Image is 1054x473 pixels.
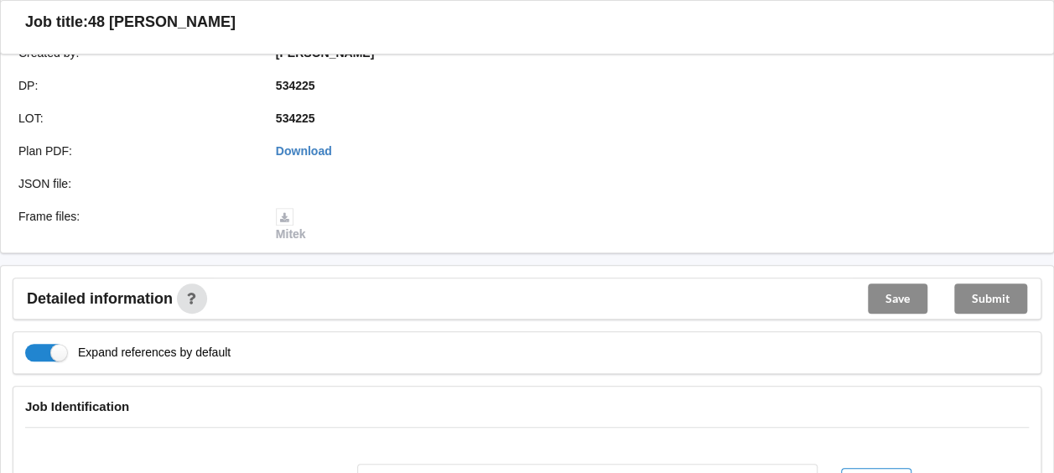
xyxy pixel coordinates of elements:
b: [PERSON_NAME] [276,46,374,60]
div: LOT : [7,110,264,127]
h3: Job title: [25,13,88,32]
h3: 48 [PERSON_NAME] [88,13,236,32]
h4: Job Identification [25,398,1029,414]
div: Frame files : [7,208,264,243]
b: 534225 [276,112,315,125]
span: Detailed information [27,291,173,306]
div: Plan PDF : [7,143,264,159]
a: Download [276,144,332,158]
a: Mitek [276,210,306,242]
b: 534225 [276,79,315,92]
label: Expand references by default [25,344,231,361]
div: JSON file : [7,175,264,192]
div: DP : [7,77,264,94]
